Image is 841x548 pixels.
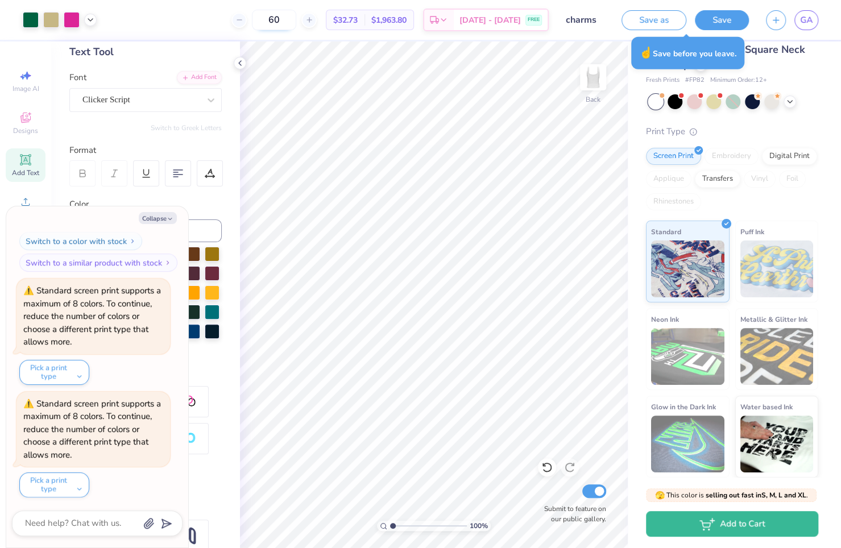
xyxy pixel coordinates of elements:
[779,171,806,188] div: Foil
[744,171,776,188] div: Vinyl
[333,14,358,26] span: $32.73
[651,313,679,325] span: Neon Ink
[695,10,749,30] button: Save
[740,240,814,297] img: Puff Ink
[23,285,161,347] div: Standard screen print supports a maximum of 8 colors. To continue, reduce the number of colors or...
[586,94,600,105] div: Back
[69,144,223,157] div: Format
[655,490,665,501] span: 🫣
[69,71,86,84] label: Font
[69,44,222,60] div: Text Tool
[19,254,177,272] button: Switch to a similar product with stock
[646,511,818,537] button: Add to Cart
[538,504,606,524] label: Submit to feature on our public gallery.
[129,238,136,244] img: Switch to a color with stock
[13,84,39,93] span: Image AI
[740,328,814,385] img: Metallic & Glitter Ink
[151,123,222,132] button: Switch to Greek Letters
[582,66,604,89] img: Back
[762,148,817,165] div: Digital Print
[740,313,807,325] span: Metallic & Glitter Ink
[646,171,691,188] div: Applique
[631,37,744,69] div: Save before you leave.
[19,472,89,497] button: Pick a print type
[651,328,724,385] img: Neon Ink
[23,398,161,460] div: Standard screen print supports a maximum of 8 colors. To continue, reduce the number of colors or...
[705,148,759,165] div: Embroidery
[646,148,701,165] div: Screen Print
[740,416,814,472] img: Water based Ink
[139,212,177,224] button: Collapse
[646,76,680,85] span: Fresh Prints
[794,10,818,30] a: GA
[12,168,39,177] span: Add Text
[19,360,89,385] button: Pick a print type
[646,193,701,210] div: Rhinestones
[646,125,818,138] div: Print Type
[177,71,222,84] div: Add Font
[470,521,488,531] span: 100 %
[651,240,724,297] img: Standard
[19,232,142,250] button: Switch to a color with stock
[695,171,740,188] div: Transfers
[528,16,540,24] span: FREE
[459,14,521,26] span: [DATE] - [DATE]
[651,401,716,413] span: Glow in the Dark Ink
[69,198,222,211] div: Color
[740,401,793,413] span: Water based Ink
[685,76,705,85] span: # FP82
[622,10,686,30] button: Save as
[13,126,38,135] span: Designs
[557,9,613,31] input: Untitled Design
[651,416,724,472] img: Glow in the Dark Ink
[706,491,806,500] strong: selling out fast in S, M, L and XL
[655,490,808,500] span: This color is .
[740,226,764,238] span: Puff Ink
[371,14,407,26] span: $1,963.80
[651,226,681,238] span: Standard
[800,14,813,27] span: GA
[639,45,653,60] span: ☝️
[710,76,767,85] span: Minimum Order: 12 +
[252,10,296,30] input: – –
[164,259,171,266] img: Switch to a similar product with stock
